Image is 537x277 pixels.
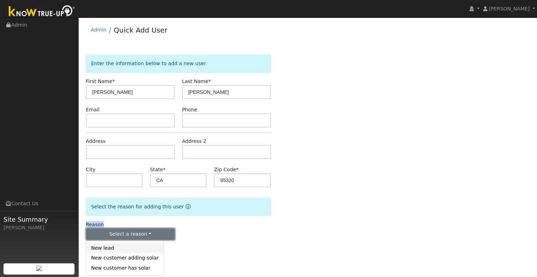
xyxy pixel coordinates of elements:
label: First Name [86,78,115,85]
span: Required [236,167,238,172]
label: State [150,166,165,173]
a: Admin [91,27,107,33]
div: Enter the information below to add a new user [86,55,271,72]
div: [PERSON_NAME] [3,224,75,231]
label: Address [86,138,106,145]
img: Know True-Up [5,4,79,20]
label: Phone [182,106,198,113]
span: Site Summary [3,215,75,224]
label: Email [86,106,100,113]
a: New lead [86,243,164,253]
a: Reason for new user [184,204,191,209]
label: City [86,166,96,173]
button: Select a reason [86,228,175,240]
label: Last Name [182,78,211,85]
a: New customer has solar [86,263,164,273]
img: retrieve [36,265,42,271]
a: New customer adding solar [86,253,164,263]
span: [PERSON_NAME] [489,6,530,12]
label: Address 2 [182,138,207,145]
label: Zip Code [214,166,238,173]
span: Required [208,78,211,84]
a: Quick Add User [114,26,167,34]
span: Required [112,78,115,84]
label: Reason [86,221,104,228]
div: Select the reason for adding this user [86,198,271,216]
span: Required [163,167,165,172]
